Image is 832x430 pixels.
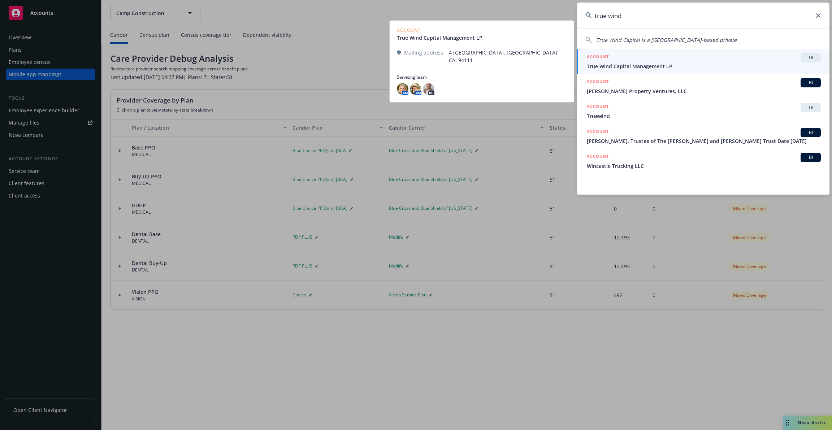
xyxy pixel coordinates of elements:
[577,124,829,149] a: ACCOUNTBI[PERSON_NAME], Trustee of The [PERSON_NAME] and [PERSON_NAME] Trust Date [DATE]
[577,3,829,29] input: Search...
[803,129,818,136] span: BI
[587,112,821,120] span: Truewind
[577,74,829,99] a: ACCOUNTBI[PERSON_NAME] Property Ventures, LLC
[803,79,818,86] span: BI
[587,128,609,136] h5: ACCOUNT
[587,162,821,170] span: Wincastle Trucking LLC
[587,137,821,145] span: [PERSON_NAME], Trustee of The [PERSON_NAME] and [PERSON_NAME] Trust Date [DATE]
[577,149,829,174] a: ACCOUNTBIWincastle Trucking LLC
[587,103,609,112] h5: ACCOUNT
[577,49,829,74] a: ACCOUNTTRTrue Wind Capital Management LP
[803,55,818,61] span: TR
[587,153,609,161] h5: ACCOUNT
[587,62,821,70] span: True Wind Capital Management LP
[596,36,737,43] span: True Wind Capital is a [GEOGRAPHIC_DATA]-based private
[587,78,609,87] h5: ACCOUNT
[803,104,818,111] span: TR
[577,99,829,124] a: ACCOUNTTRTruewind
[587,53,609,62] h5: ACCOUNT
[803,154,818,161] span: BI
[587,87,821,95] span: [PERSON_NAME] Property Ventures, LLC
